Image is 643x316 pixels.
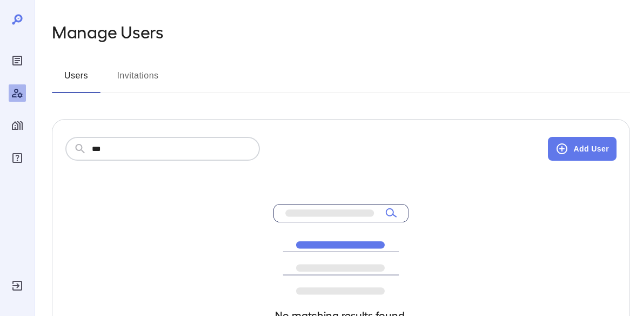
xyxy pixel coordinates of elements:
[52,22,164,41] h2: Manage Users
[548,137,617,161] button: Add User
[113,67,162,93] button: Invitations
[9,117,26,134] div: Manage Properties
[52,67,101,93] button: Users
[9,84,26,102] div: Manage Users
[9,149,26,167] div: FAQ
[9,277,26,294] div: Log Out
[9,52,26,69] div: Reports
